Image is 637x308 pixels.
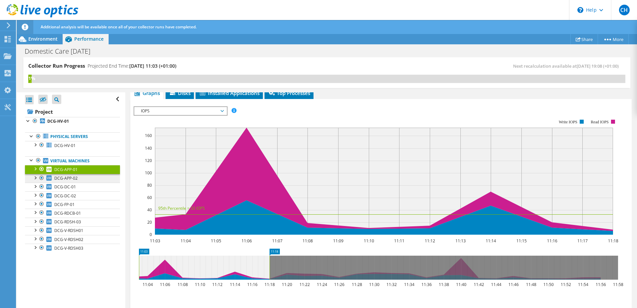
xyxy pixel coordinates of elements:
[302,238,313,244] text: 11:08
[41,24,197,30] span: Additional analysis will be available once all of your collector runs have completed.
[25,165,120,174] a: DCG-APP-01
[456,282,466,287] text: 11:40
[491,282,501,287] text: 11:44
[560,282,571,287] text: 11:52
[25,183,120,191] a: DCG-DC-01
[25,218,120,226] a: DCG-RDSH-03
[516,238,526,244] text: 11:15
[54,175,78,181] span: DCG-APP-02
[455,238,465,244] text: 11:13
[438,282,449,287] text: 11:38
[158,205,205,211] text: 95th Percentile = 33 IOPS
[595,282,606,287] text: 11:56
[577,7,583,13] svg: \n
[180,238,191,244] text: 11:04
[282,282,292,287] text: 11:20
[147,195,152,200] text: 60
[570,34,598,44] a: Share
[485,238,496,244] text: 11:14
[619,5,630,15] span: CH
[25,156,120,165] a: Virtual Machines
[299,282,310,287] text: 11:22
[54,245,83,251] span: DCG-V-RDSH03
[559,120,577,124] text: Write IOPS
[598,34,629,44] a: More
[145,158,152,163] text: 120
[145,170,152,176] text: 100
[54,167,78,172] span: DCG-APP-01
[268,90,310,96] span: Top Processes
[394,238,404,244] text: 11:11
[169,90,191,96] span: Disks
[195,282,205,287] text: 11:10
[28,75,32,82] div: 1%
[150,232,152,237] text: 0
[54,143,76,148] span: DCG-HV-01
[54,193,76,199] span: DCG-DC-02
[134,90,160,96] span: Graphs
[54,237,83,242] span: DCG-V-RDSH02
[150,238,160,244] text: 11:03
[138,107,223,115] span: IOPS
[608,238,618,244] text: 11:18
[272,238,282,244] text: 11:07
[25,141,120,150] a: DCG-HV-01
[142,282,153,287] text: 11:04
[613,282,623,287] text: 11:58
[147,182,152,188] text: 80
[54,219,81,225] span: DCG-RDSH-03
[25,191,120,200] a: DCG-DC-02
[47,118,69,124] b: DCG-HV-01
[160,282,170,287] text: 11:06
[145,145,152,151] text: 140
[25,244,120,252] a: DCG-V-RDSH03
[591,120,609,124] text: Read IOPS
[577,63,619,69] span: [DATE] 19:08 (+01:00)
[230,282,240,287] text: 11:14
[177,282,188,287] text: 11:08
[25,235,120,244] a: DCG-V-RDSH02
[147,207,152,213] text: 40
[508,282,518,287] text: 11:46
[25,117,120,126] a: DCG-HV-01
[333,238,343,244] text: 11:09
[247,282,257,287] text: 11:16
[526,282,536,287] text: 11:48
[54,228,83,233] span: DCG-V-RDSH01
[199,90,260,96] span: Installed Applications
[241,238,252,244] text: 11:06
[404,282,414,287] text: 11:34
[54,210,81,216] span: DCG-RDCB-01
[22,48,101,55] h1: Domestic Care [DATE]
[547,238,557,244] text: 11:16
[54,202,75,207] span: DCG-FP-01
[369,282,379,287] text: 11:30
[25,174,120,183] a: DCG-APP-02
[351,282,362,287] text: 11:28
[473,282,484,287] text: 11:42
[25,209,120,217] a: DCG-RDCB-01
[513,63,622,69] span: Next recalculation available at
[578,282,588,287] text: 11:54
[147,219,152,225] text: 20
[88,62,176,70] h4: Projected End Time:
[334,282,344,287] text: 11:26
[317,282,327,287] text: 11:24
[28,36,58,42] span: Environment
[424,238,435,244] text: 11:12
[25,132,120,141] a: Physical Servers
[421,282,431,287] text: 11:36
[543,282,553,287] text: 11:50
[577,238,587,244] text: 11:17
[74,36,104,42] span: Performance
[25,200,120,209] a: DCG-FP-01
[54,184,76,190] span: DCG-DC-01
[129,63,176,69] span: [DATE] 11:03 (+01:00)
[363,238,374,244] text: 11:10
[145,133,152,138] text: 160
[212,282,222,287] text: 11:12
[25,106,120,117] a: Project
[211,238,221,244] text: 11:05
[386,282,396,287] text: 11:32
[264,282,275,287] text: 11:18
